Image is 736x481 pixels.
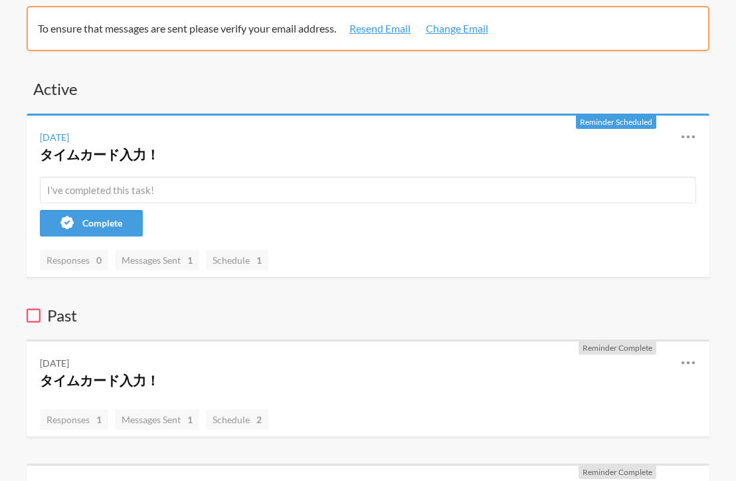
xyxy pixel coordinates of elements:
div: [DATE] [40,130,69,144]
h3: Past [27,304,709,327]
strong: 1 [96,413,102,427]
span: Responses [46,254,102,266]
strong: 0 [96,253,102,267]
a: Responses1 [40,409,108,430]
span: Reminder Complete [583,343,652,353]
span: Messages Sent [122,414,193,425]
a: タイムカード入力！ [40,146,159,162]
span: Complete [82,217,122,229]
a: タイムカード入力！ [40,372,159,388]
a: Messages Sent1 [115,250,199,270]
a: Resend Email [349,21,411,37]
h3: Active [27,78,709,100]
a: Responses0 [40,250,108,270]
a: Schedule2 [206,409,268,430]
span: Schedule [213,254,262,266]
span: Reminder Scheduled [580,117,652,127]
p: To ensure that messages are sent please verify your email address. [38,21,689,37]
input: I've completed this task! [40,177,696,203]
a: Change Email [426,21,488,37]
span: Messages Sent [122,254,193,266]
strong: 1 [187,253,193,267]
a: Schedule1 [206,250,268,270]
div: [DATE] [40,356,69,370]
span: Schedule [213,414,262,425]
span: Reminder Complete [583,467,652,477]
strong: 1 [256,253,262,267]
button: Complete [40,210,143,237]
a: Messages Sent1 [115,409,199,430]
span: Responses [46,414,102,425]
strong: 2 [256,413,262,427]
strong: 1 [187,413,193,427]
